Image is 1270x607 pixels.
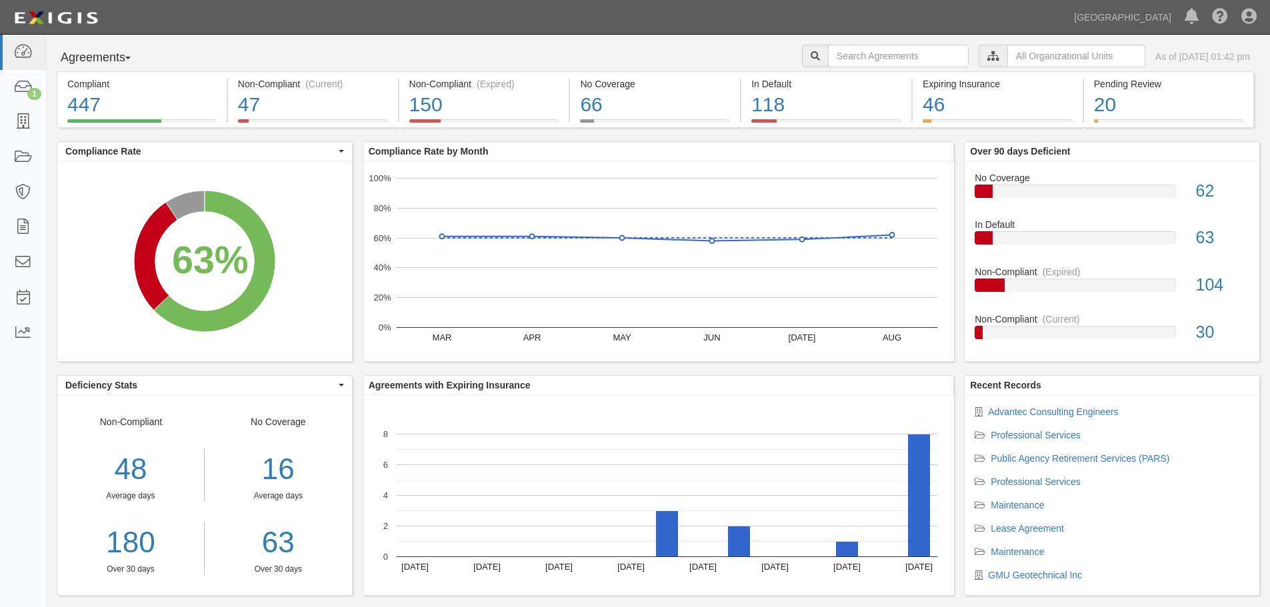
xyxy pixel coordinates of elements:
a: GMU Geotechnical Inc [988,570,1082,580]
input: All Organizational Units [1007,45,1145,67]
div: 63 [1186,226,1259,250]
div: Non-Compliant (Expired) [409,77,559,91]
text: 100% [369,173,391,183]
div: 63% [172,233,248,288]
a: Maintenance [991,500,1044,510]
div: 118 [751,91,901,119]
div: 20 [1094,91,1243,119]
svg: A chart. [363,395,954,595]
div: 104 [1186,273,1259,297]
div: No Coverage [965,171,1259,185]
div: Compliant [67,77,217,91]
div: Non-Compliant [965,312,1259,326]
text: JUN [703,332,720,342]
a: Non-Compliant(Current)30 [975,312,1249,350]
text: MAY [613,332,631,342]
text: APR [523,332,541,342]
b: Compliance Rate by Month [369,146,489,157]
a: In Default118 [741,119,911,130]
div: Non-Compliant [57,415,205,575]
div: Pending Review [1094,77,1243,91]
span: Compliance Rate [65,145,335,158]
text: 40% [373,263,391,273]
svg: A chart. [363,161,954,361]
text: [DATE] [788,332,815,342]
text: [DATE] [761,562,789,572]
a: Non-Compliant(Expired)150 [399,119,569,130]
div: (Current) [1043,312,1080,326]
text: AUG [883,332,901,342]
div: 66 [580,91,730,119]
text: [DATE] [905,562,933,572]
text: 80% [373,203,391,213]
a: Pending Review20 [1084,119,1254,130]
div: 48 [57,448,204,490]
div: 30 [1186,320,1259,344]
a: No Coverage66 [570,119,740,130]
div: 447 [67,91,217,119]
div: 1 [27,88,41,100]
div: 47 [238,91,388,119]
text: 6 [383,460,388,470]
text: 2 [383,521,388,531]
text: [DATE] [473,562,501,572]
a: Non-Compliant(Expired)104 [975,265,1249,312]
a: No Coverage62 [975,171,1249,219]
a: Non-Compliant(Current)47 [228,119,398,130]
div: Non-Compliant (Current) [238,77,388,91]
div: 62 [1186,179,1259,203]
div: No Coverage [205,415,352,575]
div: Over 30 days [215,564,342,575]
a: 63 [215,522,342,564]
div: (Expired) [1043,265,1081,279]
text: 4 [383,490,388,500]
div: (Current) [305,77,343,91]
text: [DATE] [545,562,573,572]
a: Maintenance [991,546,1044,557]
a: Professional Services [991,476,1081,487]
div: No Coverage [580,77,730,91]
div: (Expired) [477,77,515,91]
div: Over 30 days [57,564,204,575]
img: logo-5460c22ac91f19d4615b14bd174203de0afe785f0fc80cf4dbbc73dc1793850b.png [10,6,102,30]
a: Compliant447 [57,119,227,130]
text: 8 [383,429,388,439]
a: Professional Services [991,430,1081,440]
text: [DATE] [689,562,717,572]
button: Compliance Rate [57,142,352,161]
b: Agreements with Expiring Insurance [369,380,531,390]
b: Recent Records [970,380,1041,390]
a: 180 [57,522,204,564]
text: MAR [432,332,451,342]
a: Public Agency Retirement Services (PARS) [991,453,1169,464]
text: [DATE] [617,562,645,572]
button: Agreements [57,45,157,71]
text: 20% [373,293,391,303]
div: As of [DATE] 01:42 pm [1155,50,1250,63]
text: 0 [383,552,388,562]
text: 0% [378,322,391,332]
div: 46 [923,91,1073,119]
div: 150 [409,91,559,119]
a: Lease Agreement [991,523,1064,534]
svg: A chart. [57,161,352,361]
a: In Default63 [975,218,1249,265]
div: In Default [751,77,901,91]
input: Search Agreements [828,45,969,67]
text: 60% [373,233,391,243]
text: [DATE] [833,562,861,572]
a: [GEOGRAPHIC_DATA] [1067,4,1178,31]
span: Deficiency Stats [65,378,335,392]
button: Deficiency Stats [57,376,352,394]
i: Help Center - Complianz [1212,9,1228,25]
b: Over 90 days Deficient [970,146,1070,157]
div: Expiring Insurance [923,77,1073,91]
a: Advantec Consulting Engineers [988,406,1118,417]
div: Average days [215,490,342,502]
div: Average days [57,490,204,502]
